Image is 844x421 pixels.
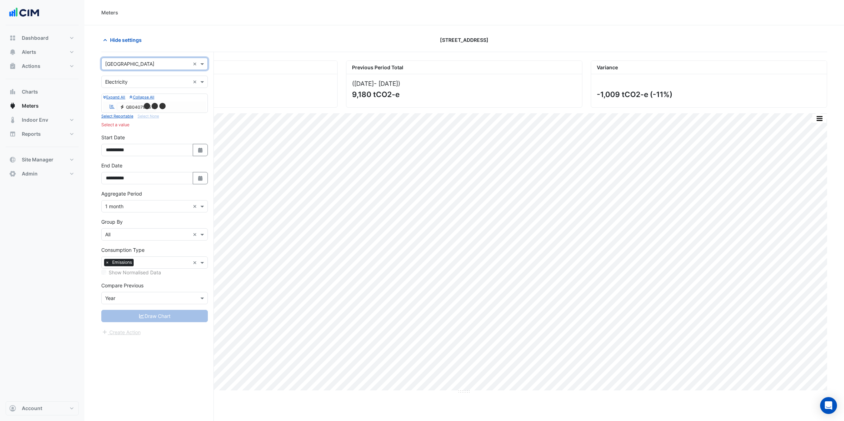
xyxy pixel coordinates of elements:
[101,134,125,141] label: Start Date
[129,95,154,100] small: Collapse All
[193,78,199,85] span: Clear
[374,80,398,87] span: - [DATE]
[22,170,38,177] span: Admin
[6,31,79,45] button: Dashboard
[193,60,199,68] span: Clear
[22,405,42,412] span: Account
[440,36,488,44] span: [STREET_ADDRESS]
[22,116,48,123] span: Indoor Env
[812,114,826,123] button: More Options
[6,113,79,127] button: Indoor Env
[110,36,142,44] span: Hide settings
[101,162,122,169] label: End Date
[9,34,16,42] app-icon: Dashboard
[6,127,79,141] button: Reports
[22,63,40,70] span: Actions
[109,269,161,276] label: Show Normalised Data
[101,34,146,46] button: Hide settings
[352,80,576,87] div: ([DATE] )
[6,85,79,99] button: Charts
[103,94,125,100] button: Expand All
[110,259,134,266] span: Emissions
[22,88,38,95] span: Charts
[193,203,199,210] span: Clear
[101,218,123,225] label: Group By
[101,246,145,254] label: Consumption Type
[9,49,16,56] app-icon: Alerts
[9,156,16,163] app-icon: Site Manager
[6,59,79,73] button: Actions
[6,401,79,415] button: Account
[107,80,332,87] div: ([DATE] )
[9,102,16,109] app-icon: Meters
[22,34,49,42] span: Dashboard
[101,190,142,197] label: Aggregate Period
[197,175,204,181] fa-icon: Select Date
[352,90,575,99] div: 9,180 tCO2-e
[591,61,827,74] div: Variance
[9,116,16,123] app-icon: Indoor Env
[193,231,199,238] span: Clear
[102,61,337,74] div: Current Period Total
[346,61,582,74] div: Previous Period Total
[9,88,16,95] app-icon: Charts
[6,99,79,113] button: Meters
[8,6,40,20] img: Company Logo
[820,397,837,414] div: Open Intercom Messenger
[22,49,36,56] span: Alerts
[22,130,41,138] span: Reports
[101,282,143,289] label: Compare Previous
[101,328,141,334] app-escalated-ticket-create-button: Please correct errors first
[101,269,208,276] div: Select meters or streams to enable normalisation
[6,45,79,59] button: Alerts
[9,63,16,70] app-icon: Actions
[197,147,204,153] fa-icon: Select Date
[9,170,16,177] app-icon: Admin
[103,95,125,100] small: Expand All
[101,113,133,119] button: Select Reportable
[22,102,39,109] span: Meters
[6,167,79,181] button: Admin
[9,130,16,138] app-icon: Reports
[101,9,118,16] div: Meters
[597,90,820,99] div: -1,009 tCO2-e (-11%)
[104,259,110,266] span: ×
[101,122,208,128] div: Select a value
[101,114,133,119] small: Select Reportable
[6,153,79,167] button: Site Manager
[22,156,53,163] span: Site Manager
[193,259,199,266] span: Clear
[129,94,154,100] button: Collapse All
[107,90,330,99] div: 8,171 tCO2-e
